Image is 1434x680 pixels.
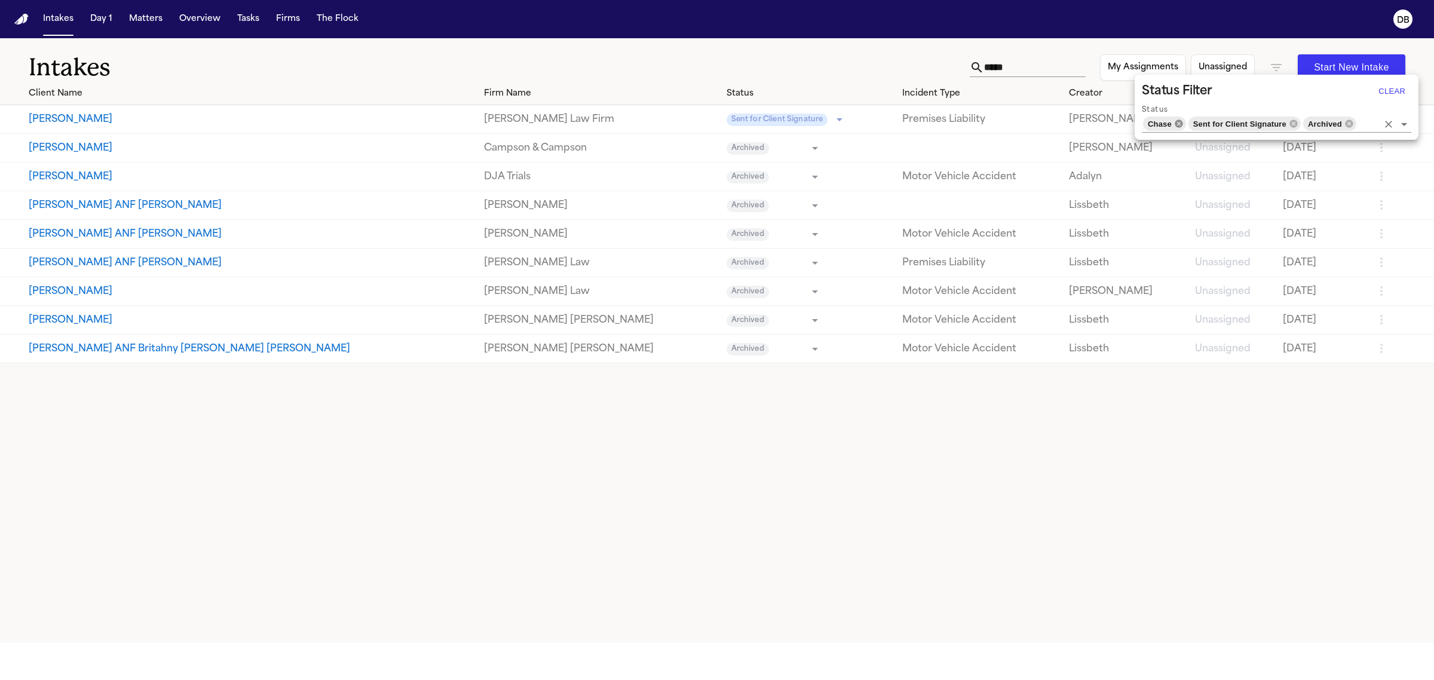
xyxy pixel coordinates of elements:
label: Status [1142,105,1168,115]
span: Chase [1143,117,1176,131]
div: Sent for Client Signature [1188,117,1301,131]
span: Sent for Client Signature [1188,117,1291,131]
button: Open [1396,116,1412,133]
div: Chase [1143,117,1186,131]
h2: Status Filter [1142,82,1212,101]
div: Archived [1303,117,1356,131]
button: Clear [1373,82,1411,101]
button: Clear [1380,116,1397,133]
span: Archived [1303,117,1347,131]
